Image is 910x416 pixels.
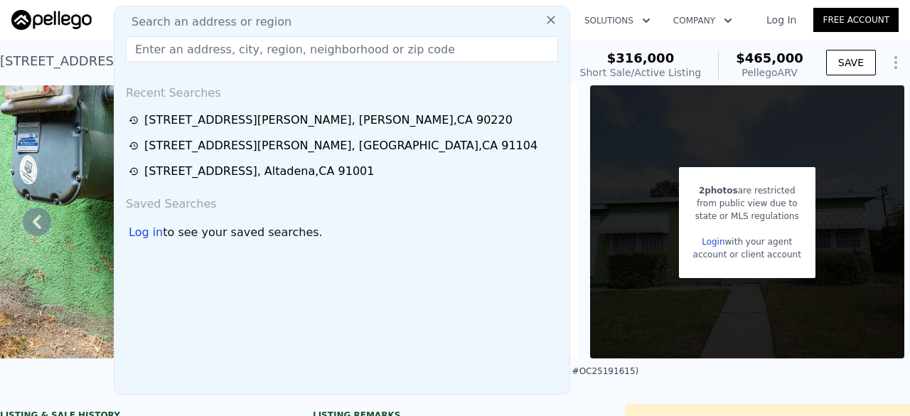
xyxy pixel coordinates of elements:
span: $465,000 [736,50,803,65]
span: $316,000 [607,50,675,65]
a: [STREET_ADDRESS], Altadena,CA 91001 [129,163,560,180]
a: [STREET_ADDRESS][PERSON_NAME], [PERSON_NAME],CA 90220 [129,112,560,129]
div: state or MLS regulations [693,210,801,223]
button: SAVE [826,50,876,75]
div: account or client account [693,248,801,261]
img: Pellego [11,10,92,30]
a: Free Account [813,8,899,32]
div: Log in [129,224,163,241]
button: Show Options [882,48,910,77]
div: from public view due to [693,197,801,210]
a: Log In [749,13,813,27]
div: [STREET_ADDRESS][PERSON_NAME] , [PERSON_NAME] , CA 90220 [144,112,513,129]
span: Search an address or region [120,14,291,31]
div: Recent Searches [120,73,564,107]
div: [STREET_ADDRESS] , Altadena , CA 91001 [144,163,374,180]
span: Short Sale / [580,67,635,78]
input: Enter an address, city, region, neighborhood or zip code [126,36,558,62]
div: [STREET_ADDRESS][PERSON_NAME] , [GEOGRAPHIC_DATA] , CA 91104 [144,137,537,154]
button: Solutions [573,8,662,33]
div: are restricted [693,184,801,197]
span: to see your saved searches. [163,224,322,241]
div: Pellego ARV [736,65,803,80]
span: Active Listing [634,67,701,78]
button: Company [662,8,744,33]
span: with your agent [725,237,793,247]
div: Saved Searches [120,184,564,218]
a: [STREET_ADDRESS][PERSON_NAME], [GEOGRAPHIC_DATA],CA 91104 [129,137,560,154]
span: 2 photos [699,186,738,196]
a: Login [702,237,724,247]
